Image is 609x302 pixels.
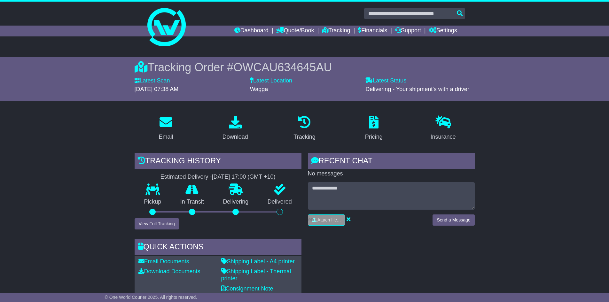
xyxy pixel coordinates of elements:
[289,113,319,143] a: Tracking
[135,77,170,84] label: Latest Scan
[433,214,474,226] button: Send a Message
[212,174,276,181] div: [DATE] 17:00 (GMT +10)
[293,133,315,141] div: Tracking
[171,198,214,205] p: In Transit
[221,285,273,292] a: Consignment Note
[154,113,177,143] a: Email
[221,268,291,282] a: Shipping Label - Thermal printer
[276,26,314,36] a: Quote/Book
[105,295,197,300] span: © One World Courier 2025. All rights reserved.
[365,133,383,141] div: Pricing
[431,133,456,141] div: Insurance
[361,113,387,143] a: Pricing
[135,86,179,92] span: [DATE] 07:38 AM
[429,26,457,36] a: Settings
[258,198,301,205] p: Delivered
[138,258,189,265] a: Email Documents
[308,153,475,170] div: RECENT CHAT
[365,77,406,84] label: Latest Status
[218,113,252,143] a: Download
[135,198,171,205] p: Pickup
[322,26,350,36] a: Tracking
[426,113,460,143] a: Insurance
[135,239,301,256] div: Quick Actions
[308,170,475,177] p: No messages
[159,133,173,141] div: Email
[135,60,475,74] div: Tracking Order #
[135,153,301,170] div: Tracking history
[233,61,332,74] span: OWCAU634645AU
[365,86,469,92] span: Delivering - Your shipment's with a driver
[234,26,269,36] a: Dashboard
[250,77,292,84] label: Latest Location
[223,133,248,141] div: Download
[221,258,295,265] a: Shipping Label - A4 printer
[250,86,268,92] span: Wagga
[135,174,301,181] div: Estimated Delivery -
[214,198,258,205] p: Delivering
[358,26,387,36] a: Financials
[138,268,200,275] a: Download Documents
[135,218,179,229] button: View Full Tracking
[395,26,421,36] a: Support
